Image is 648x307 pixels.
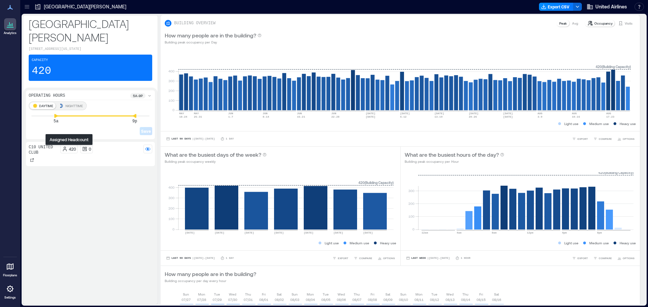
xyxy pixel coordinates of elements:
[29,145,58,155] p: C10 United Club
[457,231,462,234] text: 4am
[599,137,612,141] span: COMPARE
[623,256,634,260] span: OPTIONS
[179,112,184,115] text: MAY
[228,115,233,118] text: 1-7
[385,291,390,297] p: Sat
[172,227,174,231] tspan: 0
[228,112,233,115] text: JUN
[215,231,224,234] text: [DATE]
[165,270,256,278] p: How many people are in the building?
[39,103,53,109] p: DAYTIME
[29,93,65,98] p: Operating Hours
[185,231,195,234] text: [DATE]
[462,291,468,297] p: Thu
[527,231,533,234] text: 12pm
[244,231,254,234] text: [DATE]
[2,281,18,302] a: Settings
[245,291,251,297] p: Thu
[337,291,345,297] p: Wed
[350,240,369,246] p: Medium use
[616,135,636,142] button: OPTIONS
[194,115,202,118] text: 25-31
[571,255,589,262] button: EXPORT
[262,291,266,297] p: Fri
[325,240,339,246] p: Light use
[331,255,350,262] button: EXPORT
[446,297,455,302] p: 08/13
[625,21,632,26] p: Visits
[492,297,501,302] p: 08/16
[408,202,414,206] tspan: 200
[477,297,486,302] p: 08/15
[606,115,614,118] text: 17-23
[620,240,636,246] p: Heavy use
[539,3,573,11] button: Export CSV
[616,255,636,262] button: OPTIONS
[263,115,269,118] text: 8-14
[354,291,360,297] p: Thu
[32,64,51,78] p: 420
[165,255,216,262] button: Last 90 Days |[DATE]-[DATE]
[469,115,477,118] text: 20-26
[292,291,298,297] p: Sun
[168,79,174,83] tspan: 300
[89,146,91,152] p: 0
[165,39,262,45] p: Building peak occupancy per Day
[538,112,543,115] text: AUG
[4,296,16,300] p: Settings
[494,291,499,297] p: Sat
[323,291,329,297] p: Tue
[244,297,253,302] p: 07/31
[165,135,216,142] button: Last 90 Days |[DATE]-[DATE]
[595,3,627,10] span: United Airlines
[469,112,479,115] text: [DATE]
[338,256,348,260] span: EXPORT
[371,291,374,297] p: Fri
[415,291,423,297] p: Mon
[431,291,437,297] p: Tue
[277,291,281,297] p: Sat
[32,58,48,63] p: Capacity
[412,227,414,231] tspan: 0
[259,297,268,302] p: 08/01
[304,231,314,234] text: [DATE]
[194,112,199,115] text: MAY
[434,112,444,115] text: [DATE]
[572,21,578,26] p: Avg
[275,297,284,302] p: 08/02
[168,89,174,93] tspan: 200
[383,297,393,302] p: 08/09
[183,291,189,297] p: Sun
[29,17,152,44] p: [GEOGRAPHIC_DATA][PERSON_NAME]
[589,240,609,246] p: Medium use
[168,69,174,73] tspan: 400
[168,196,174,200] tspan: 300
[213,297,222,302] p: 07/29
[331,115,340,118] text: 22-28
[1,258,19,279] a: Floorplans
[577,256,588,260] span: EXPORT
[165,151,261,159] p: What are the busiest days of the week?
[620,121,636,126] p: Heavy use
[229,291,236,297] p: Wed
[29,47,152,52] p: [STREET_ADDRESS][US_STATE]
[405,255,451,262] button: Last Week |[DATE]-[DATE]
[492,231,497,234] text: 8am
[174,21,215,26] p: BUILDING OVERVIEW
[366,112,376,115] text: [DATE]
[182,297,191,302] p: 07/27
[333,231,343,234] text: [DATE]
[2,16,19,37] a: Analytics
[297,115,305,118] text: 15-21
[321,297,330,302] p: 08/05
[352,255,374,262] button: COMPARE
[228,297,237,302] p: 07/30
[3,273,17,277] p: Floorplans
[172,108,174,112] tspan: 0
[623,137,634,141] span: OPTIONS
[577,137,588,141] span: EXPORT
[331,112,336,115] text: JUN
[503,112,513,115] text: [DATE]
[140,127,152,135] button: Save
[446,291,454,297] p: Wed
